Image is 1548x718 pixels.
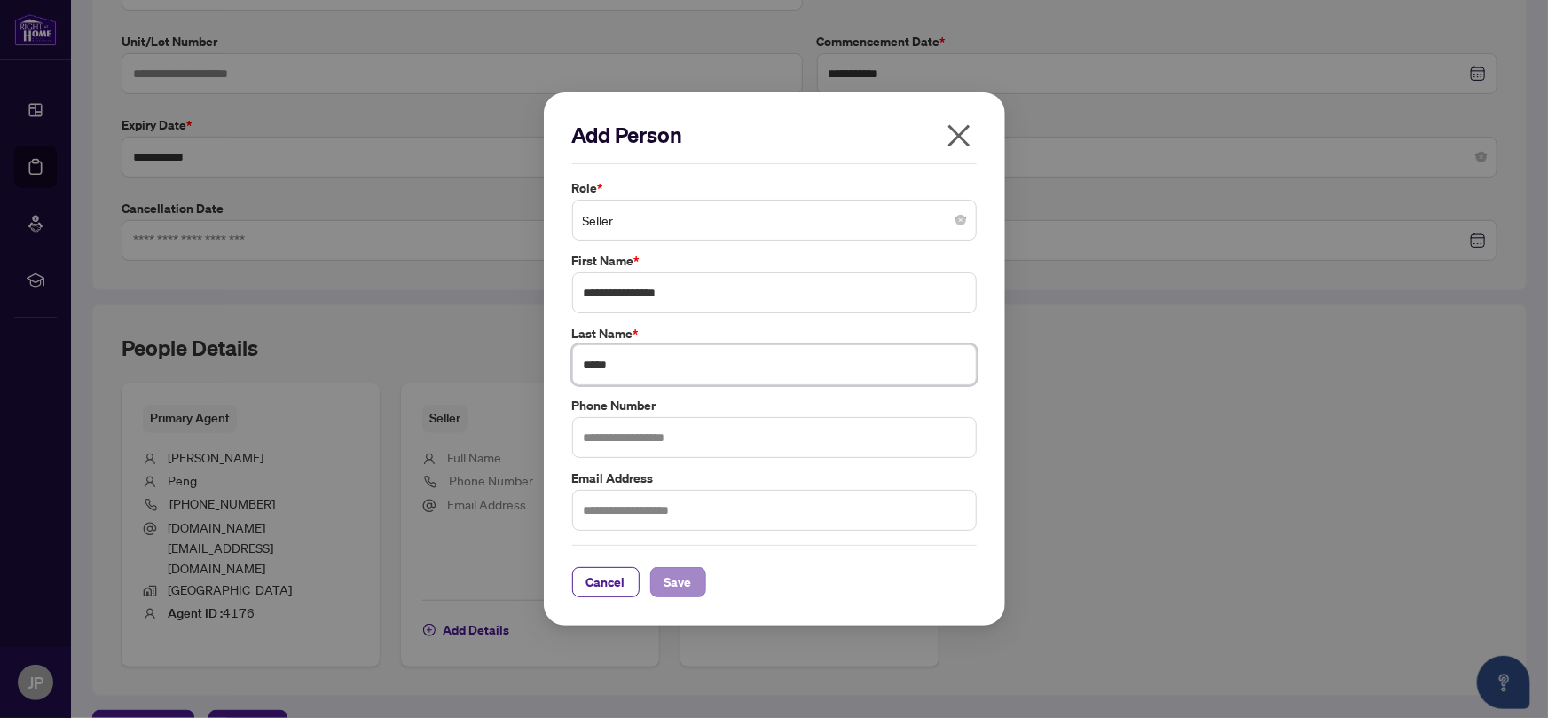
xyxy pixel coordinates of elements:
button: Cancel [572,567,640,597]
span: Seller [583,203,966,237]
button: Save [650,567,706,597]
label: Email Address [572,469,977,488]
label: Phone Number [572,396,977,415]
label: Last Name [572,324,977,343]
span: Save [664,568,692,596]
label: First Name [572,251,977,271]
label: Role [572,178,977,198]
span: close [945,122,973,150]
h2: Add Person [572,121,977,149]
span: Cancel [586,568,625,596]
span: close-circle [955,215,966,225]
